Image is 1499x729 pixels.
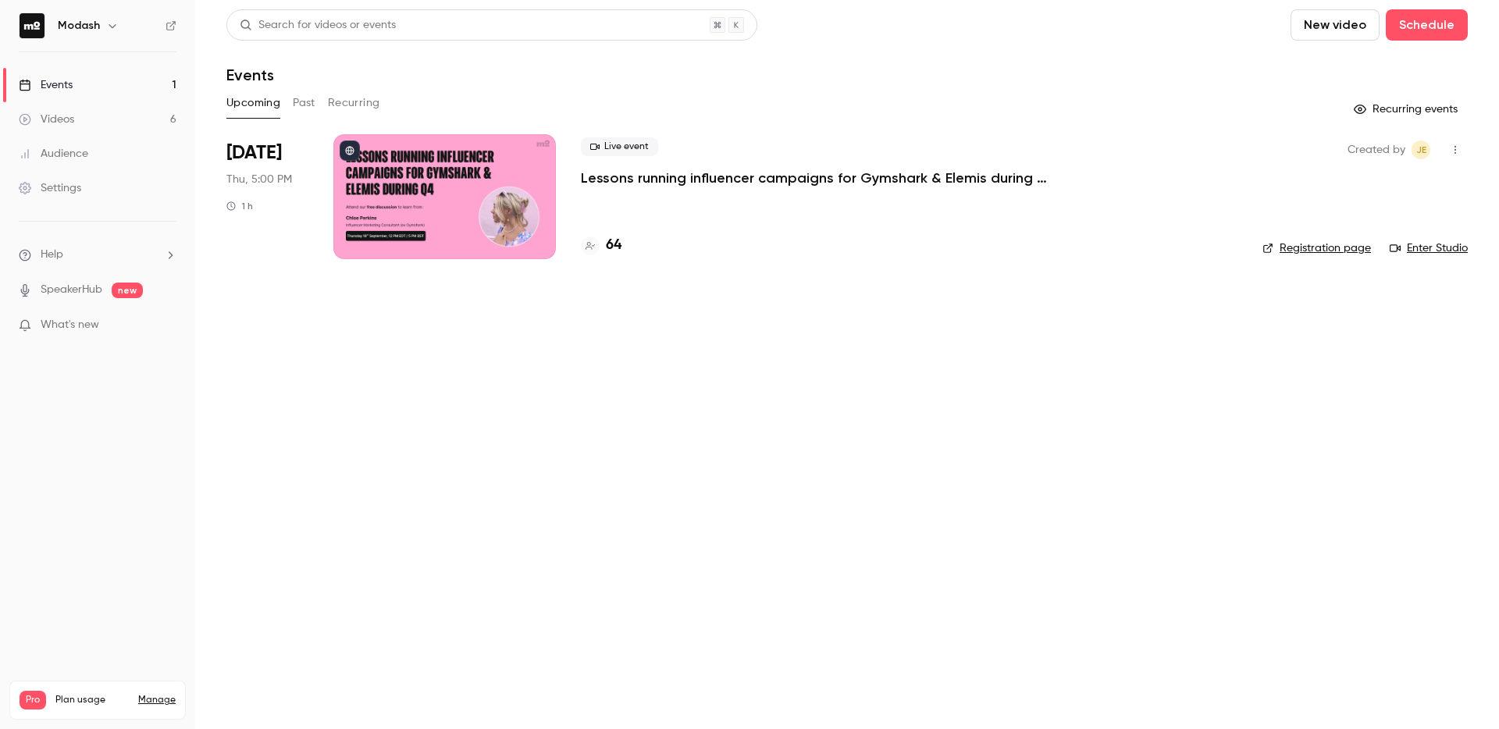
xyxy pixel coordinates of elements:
[41,247,63,263] span: Help
[226,91,280,116] button: Upcoming
[293,91,315,116] button: Past
[226,172,292,187] span: Thu, 5:00 PM
[226,140,282,165] span: [DATE]
[19,77,73,93] div: Events
[581,235,621,256] a: 64
[20,691,46,709] span: Pro
[19,146,88,162] div: Audience
[226,134,308,259] div: Sep 18 Thu, 5:00 PM (Europe/London)
[41,282,102,298] a: SpeakerHub
[58,18,100,34] h6: Modash
[226,66,274,84] h1: Events
[1291,9,1380,41] button: New video
[1412,140,1430,159] span: Jack Eaton
[138,694,176,706] a: Manage
[328,91,380,116] button: Recurring
[112,283,143,298] span: new
[581,137,658,156] span: Live event
[1390,240,1468,256] a: Enter Studio
[1386,9,1468,41] button: Schedule
[55,694,129,706] span: Plan usage
[606,235,621,256] h4: 64
[1416,140,1426,159] span: JE
[1262,240,1371,256] a: Registration page
[226,200,253,212] div: 1 h
[581,169,1049,187] a: Lessons running influencer campaigns for Gymshark & Elemis during Q4
[19,180,81,196] div: Settings
[19,112,74,127] div: Videos
[1347,97,1468,122] button: Recurring events
[19,247,176,263] li: help-dropdown-opener
[20,13,45,38] img: Modash
[41,317,99,333] span: What's new
[1348,140,1405,159] span: Created by
[240,17,396,34] div: Search for videos or events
